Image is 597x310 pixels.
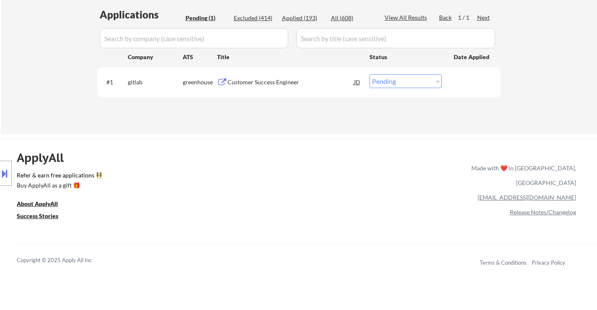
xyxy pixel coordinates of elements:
div: Made with ❤️ in [GEOGRAPHIC_DATA], [GEOGRAPHIC_DATA] [468,161,576,190]
div: Next [477,13,491,22]
a: Release Notes/Changelog [510,208,576,216]
div: Customer Success Engineer [227,78,354,86]
div: Status [370,49,442,64]
div: Applications [100,10,183,20]
a: Refer & earn free applications 👯‍♀️ [17,172,296,181]
div: Back [439,13,452,22]
div: View All Results [385,13,429,22]
div: ATS [183,53,217,61]
div: JD [353,74,362,89]
div: Company [128,53,183,61]
div: Date Applied [454,53,491,61]
div: greenhouse [183,78,217,86]
a: [EMAIL_ADDRESS][DOMAIN_NAME] [478,194,576,201]
div: 1 / 1 [458,13,477,22]
a: Terms & Conditions [480,259,527,266]
div: All (608) [331,14,373,22]
div: Excluded (414) [234,14,276,22]
input: Search by company (case sensitive) [100,28,288,48]
a: Privacy Policy [532,259,565,266]
div: gitlab [128,78,183,86]
input: Search by title (case sensitive) [296,28,495,48]
div: Title [217,53,362,61]
div: Applied (193) [282,14,324,22]
div: Pending (1) [186,14,227,22]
